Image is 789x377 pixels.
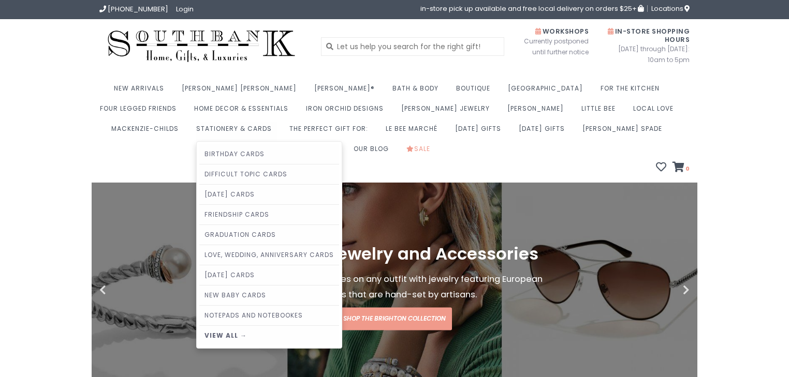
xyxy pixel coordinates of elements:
a: View all → [199,326,339,345]
a: [PERSON_NAME]® [314,81,380,101]
span: Workshops [535,27,589,36]
a: [PERSON_NAME] [PERSON_NAME] [182,81,302,101]
a: Home Decor & Essentials [194,101,294,122]
a: For the Kitchen [601,81,665,101]
a: [DATE] Gifts [455,122,506,142]
span: Put the finishing touches on any outfit with jewelry featuring European crystals that are hand-se... [246,274,543,301]
a: Little Bee [581,101,621,122]
span: In-Store Shopping Hours [608,27,690,44]
a: [GEOGRAPHIC_DATA] [508,81,588,101]
a: Locations [647,5,690,12]
a: New Arrivals [114,81,169,101]
input: Let us help you search for the right gift! [321,37,505,56]
button: Next [638,285,690,295]
a: New Baby Cards [199,285,339,305]
a: Boutique [456,81,495,101]
a: Birthday Cards [199,144,339,164]
a: [DATE] Cards [199,265,339,285]
a: MacKenzie-Childs [111,122,184,142]
span: Currently postponed until further notice [511,36,589,57]
a: [PERSON_NAME] Jewelry [401,101,495,122]
a: Le Bee Marché [386,122,443,142]
span: Locations [651,4,690,13]
span: [DATE] through [DATE]: 10am to 5pm [604,43,690,65]
a: Four Legged Friends [100,101,182,122]
a: [PERSON_NAME] Spade [582,122,667,142]
a: [DATE] Gifts [519,122,570,142]
h1: Brighton Jewelry and Accessories [235,245,554,264]
a: 0 [673,163,690,173]
a: Graduation Cards [199,225,339,245]
a: [PHONE_NUMBER] [99,4,168,14]
a: Bath & Body [392,81,444,101]
a: The perfect gift for: [289,122,373,142]
button: Previous [99,285,151,295]
a: Shop the Brighton Collection [337,308,452,330]
a: Notepads and Notebookes [199,306,339,325]
a: Friendship Cards [199,205,339,224]
img: Southbank Gift Company -- Home, Gifts, and Luxuries [99,27,303,66]
a: Stationery & Cards [196,122,277,142]
a: [DATE] Cards [199,185,339,204]
a: Iron Orchid Designs [306,101,389,122]
span: [PHONE_NUMBER] [108,4,168,14]
a: Love, Wedding, Anniversary Cards [199,245,339,265]
span: in-store pick up available and free local delivery on orders $25+ [420,5,644,12]
a: Login [176,4,194,14]
a: Difficult Topic Cards [199,164,339,184]
a: Local Love [633,101,679,122]
a: [PERSON_NAME] [507,101,569,122]
a: Sale [406,142,435,162]
span: 0 [684,164,690,173]
a: Our Blog [354,142,394,162]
